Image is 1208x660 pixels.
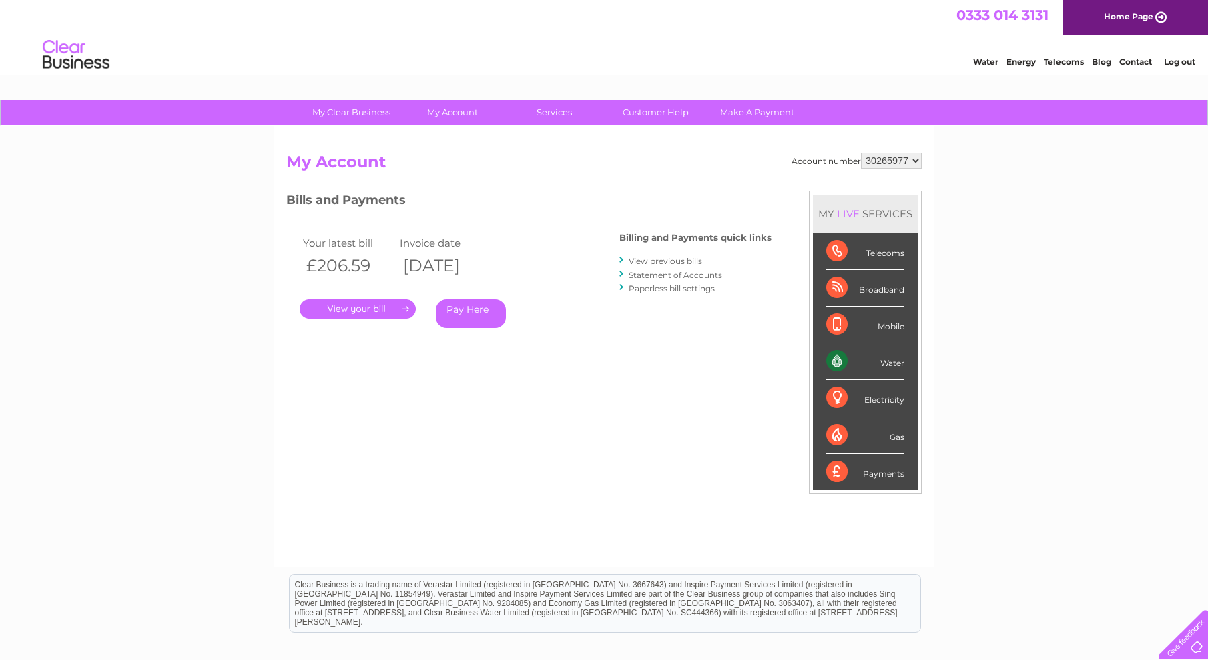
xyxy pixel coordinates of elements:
a: Make A Payment [702,100,812,125]
a: Log out [1164,57,1195,67]
div: Gas [826,417,904,454]
h2: My Account [286,153,922,178]
th: £206.59 [300,252,396,279]
div: Clear Business is a trading name of Verastar Limited (registered in [GEOGRAPHIC_DATA] No. 3667643... [290,7,920,65]
th: [DATE] [396,252,493,279]
div: Electricity [826,380,904,417]
div: Payments [826,454,904,490]
a: Water [973,57,998,67]
a: My Account [398,100,508,125]
a: Services [499,100,609,125]
a: Telecoms [1044,57,1084,67]
a: My Clear Business [296,100,406,125]
a: Paperless bill settings [629,283,715,293]
td: Your latest bill [300,234,396,252]
a: . [300,299,416,319]
div: LIVE [834,207,862,220]
div: MY SERVICES [813,195,918,233]
div: Broadband [826,270,904,307]
a: 0333 014 3131 [956,7,1048,23]
div: Account number [792,153,922,169]
a: Energy [1006,57,1036,67]
div: Mobile [826,307,904,343]
h4: Billing and Payments quick links [619,233,772,243]
div: Water [826,343,904,380]
img: logo.png [42,35,110,75]
a: Customer Help [601,100,711,125]
h3: Bills and Payments [286,191,772,214]
a: Pay Here [436,299,506,328]
td: Invoice date [396,234,493,252]
a: Blog [1092,57,1111,67]
a: Contact [1119,57,1152,67]
a: Statement of Accounts [629,270,722,280]
a: View previous bills [629,256,702,266]
div: Telecoms [826,233,904,270]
